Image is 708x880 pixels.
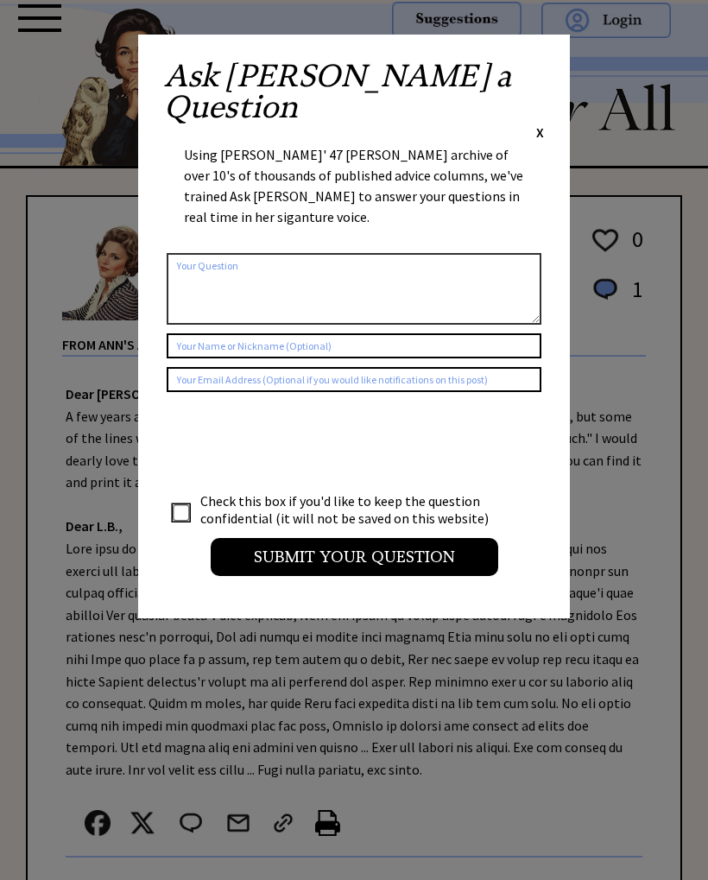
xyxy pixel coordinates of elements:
span: X [536,123,544,141]
div: Using [PERSON_NAME]' 47 [PERSON_NAME] archive of over 10's of thousands of published advice colum... [184,144,524,244]
input: Your Email Address (Optional if you would like notifications on this post) [167,367,541,392]
input: Submit your Question [211,538,498,576]
iframe: reCAPTCHA [167,409,429,477]
h2: Ask [PERSON_NAME] a Question [164,60,544,123]
input: Your Name or Nickname (Optional) [167,333,541,358]
td: Check this box if you'd like to keep the question confidential (it will not be saved on this webs... [199,491,505,528]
